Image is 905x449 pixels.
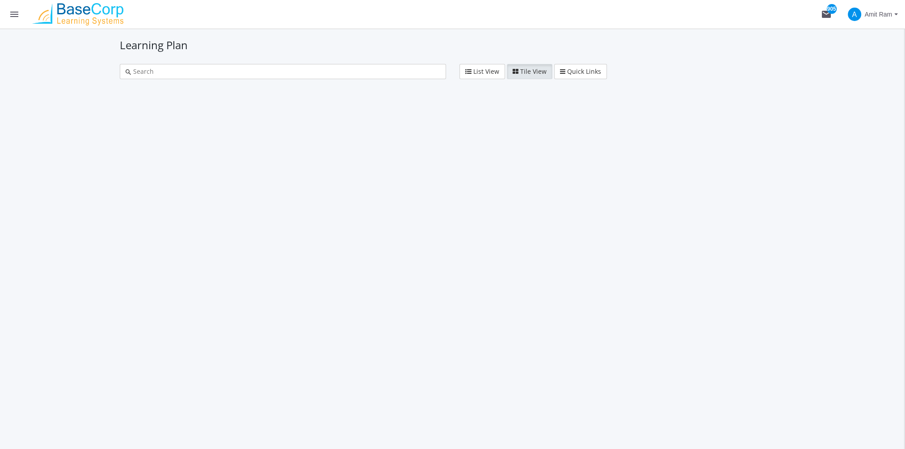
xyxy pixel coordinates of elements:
[120,38,786,53] h1: Learning Plan
[131,67,440,76] input: Search
[473,67,499,76] span: List View
[821,9,832,20] mat-icon: mail
[865,6,892,22] span: Amit Ram
[520,67,547,76] span: Tile View
[9,9,20,20] mat-icon: menu
[848,8,861,21] span: A
[29,3,127,25] img: logo.png
[567,67,601,76] span: Quick Links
